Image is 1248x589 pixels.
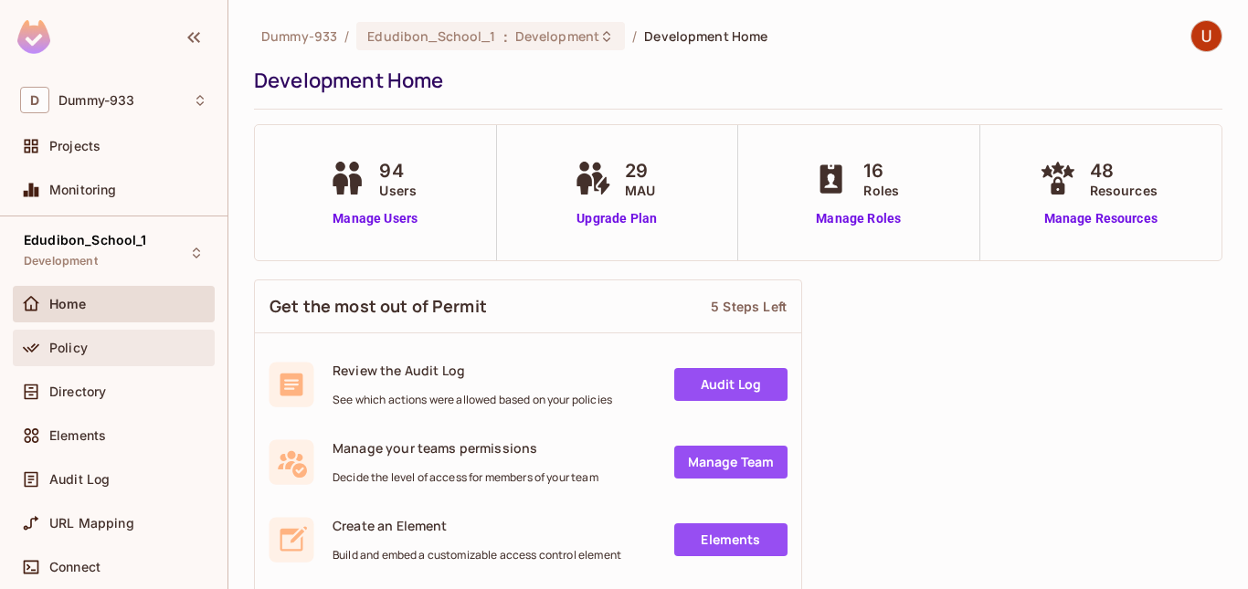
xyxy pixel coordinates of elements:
[1090,181,1158,200] span: Resources
[674,368,788,401] a: Audit Log
[254,67,1213,94] div: Development Home
[20,87,49,113] span: D
[674,446,788,479] a: Manage Team
[863,181,899,200] span: Roles
[379,181,417,200] span: Users
[261,27,337,45] span: the active workspace
[367,27,495,45] span: Edudibon_School_1
[58,93,134,108] span: Workspace: Dummy-933
[674,523,788,556] a: Elements
[49,297,87,311] span: Home
[49,384,106,399] span: Directory
[333,470,598,485] span: Decide the level of access for members of your team
[1090,157,1158,184] span: 48
[49,560,100,574] span: Connect
[49,516,134,531] span: URL Mapping
[324,209,426,228] a: Manage Users
[49,341,88,355] span: Policy
[49,139,100,153] span: Projects
[515,27,599,45] span: Development
[863,157,899,184] span: 16
[644,27,767,45] span: Development Home
[49,428,106,443] span: Elements
[711,298,787,315] div: 5 Steps Left
[270,295,487,318] span: Get the most out of Permit
[809,209,908,228] a: Manage Roles
[1035,209,1167,228] a: Manage Resources
[625,181,655,200] span: MAU
[333,393,612,407] span: See which actions were allowed based on your policies
[24,233,147,247] span: Edudibon_School_1
[344,27,349,45] li: /
[625,157,655,184] span: 29
[333,362,612,379] span: Review the Audit Log
[333,548,621,563] span: Build and embed a customizable access control element
[1191,21,1222,51] img: Uday Bagda
[49,472,110,487] span: Audit Log
[17,20,50,54] img: SReyMgAAAABJRU5ErkJggg==
[49,183,117,197] span: Monitoring
[24,254,98,268] span: Development
[379,157,417,184] span: 94
[333,439,598,457] span: Manage your teams permissions
[632,27,637,45] li: /
[502,29,509,44] span: :
[570,209,664,228] a: Upgrade Plan
[333,517,621,534] span: Create an Element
